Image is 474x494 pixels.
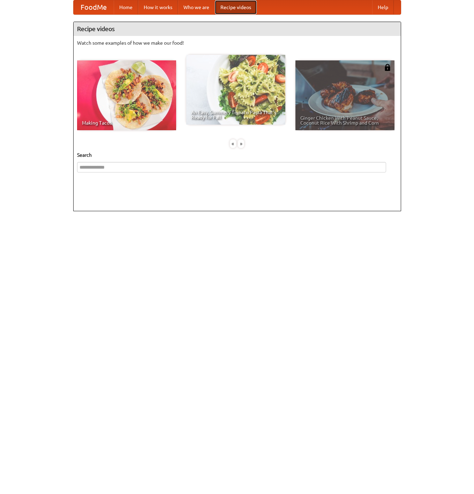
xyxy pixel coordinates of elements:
span: An Easy, Summery Tomato Pasta That's Ready for Fall [191,110,280,120]
h5: Search [77,152,397,158]
div: « [230,139,236,148]
div: » [238,139,244,148]
a: FoodMe [74,0,114,14]
a: Recipe videos [215,0,257,14]
a: Making Tacos [77,60,176,130]
a: An Easy, Summery Tomato Pasta That's Ready for Fall [186,55,285,125]
p: Watch some examples of how we make our food! [77,39,397,46]
a: Home [114,0,138,14]
a: Who we are [178,0,215,14]
h4: Recipe videos [74,22,401,36]
img: 483408.png [384,64,391,71]
a: Help [372,0,394,14]
a: How it works [138,0,178,14]
span: Making Tacos [82,120,171,125]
